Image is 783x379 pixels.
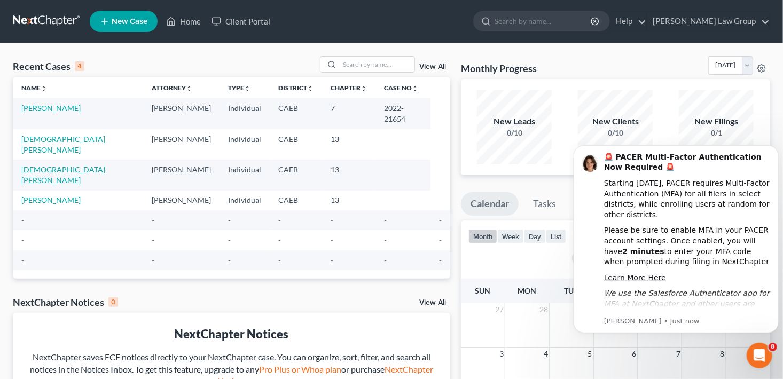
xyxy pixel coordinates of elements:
[13,296,118,309] div: NextChapter Notices
[322,98,375,129] td: 7
[578,128,653,138] div: 0/10
[259,364,341,374] a: Pro Plus or Whoa plan
[461,192,519,216] a: Calendar
[278,256,281,265] span: -
[610,12,646,31] a: Help
[679,128,754,138] div: 0/1
[419,299,446,306] a: View All
[75,61,84,71] div: 4
[270,129,322,160] td: CAEB
[384,256,387,265] span: -
[679,115,754,128] div: New Filings
[495,11,592,31] input: Search by name...
[543,348,549,360] span: 4
[439,235,442,244] span: -
[384,84,418,92] a: Case Nounfold_more
[152,235,154,244] span: -
[307,85,314,92] i: unfold_more
[21,235,24,244] span: -
[220,191,270,210] td: Individual
[587,348,593,360] span: 5
[152,256,154,265] span: -
[719,348,726,360] span: 8
[278,84,314,92] a: Districtunfold_more
[228,235,231,244] span: -
[161,12,206,31] a: Home
[747,343,772,368] iframe: Intercom live chat
[565,286,578,295] span: Tue
[21,135,105,154] a: [DEMOGRAPHIC_DATA][PERSON_NAME]
[419,63,446,70] a: View All
[322,191,375,210] td: 13
[228,216,231,225] span: -
[518,286,536,295] span: Mon
[278,235,281,244] span: -
[108,297,118,307] div: 0
[498,348,505,360] span: 3
[331,256,333,265] span: -
[477,128,552,138] div: 0/10
[21,104,81,113] a: [PERSON_NAME]
[186,85,192,92] i: unfold_more
[569,129,783,350] iframe: Intercom notifications message
[220,129,270,160] td: Individual
[270,191,322,210] td: CAEB
[152,84,192,92] a: Attorneyunfold_more
[439,256,442,265] span: -
[21,84,47,92] a: Nameunfold_more
[220,160,270,190] td: Individual
[331,84,367,92] a: Chapterunfold_more
[461,62,537,75] h3: Monthly Progress
[21,256,24,265] span: -
[13,60,84,73] div: Recent Cases
[631,348,637,360] span: 6
[41,85,47,92] i: unfold_more
[523,192,566,216] a: Tasks
[21,326,442,342] div: NextChapter Notices
[375,98,430,129] td: 2022-21654
[675,348,682,360] span: 7
[331,235,333,244] span: -
[21,195,81,204] a: [PERSON_NAME]
[220,98,270,129] td: Individual
[143,129,220,160] td: [PERSON_NAME]
[468,229,497,243] button: month
[340,57,414,72] input: Search by name...
[143,160,220,190] td: [PERSON_NAME]
[647,12,770,31] a: [PERSON_NAME] Law Group
[477,115,552,128] div: New Leads
[538,303,549,316] span: 28
[244,85,250,92] i: unfold_more
[270,160,322,190] td: CAEB
[524,229,546,243] button: day
[384,235,387,244] span: -
[21,216,24,225] span: -
[578,115,653,128] div: New Clients
[494,303,505,316] span: 27
[143,191,220,210] td: [PERSON_NAME]
[228,84,250,92] a: Typeunfold_more
[270,98,322,129] td: CAEB
[322,129,375,160] td: 13
[475,286,491,295] span: Sun
[384,216,387,225] span: -
[497,229,524,243] button: week
[322,160,375,190] td: 13
[206,12,276,31] a: Client Portal
[278,216,281,225] span: -
[361,85,367,92] i: unfold_more
[439,216,442,225] span: -
[112,18,147,26] span: New Case
[152,216,154,225] span: -
[769,343,777,351] span: 8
